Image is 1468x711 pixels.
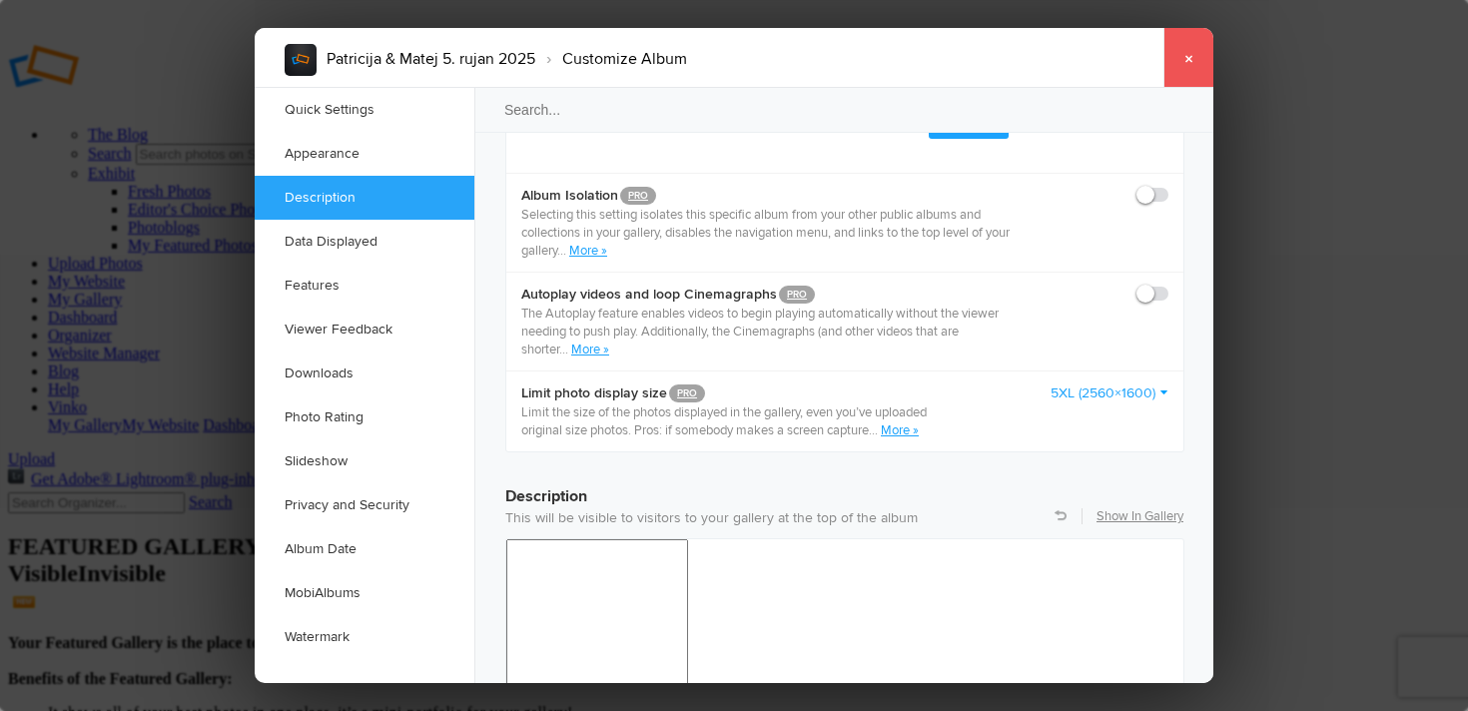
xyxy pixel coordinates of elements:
[779,286,815,304] a: PRO
[1097,507,1183,525] a: Show In Gallery
[505,468,1184,508] h3: Description
[669,384,705,402] a: PRO
[110,206,262,225] a: @anothereperspective
[16,14,625,105] strong: Bilježimo vaše najljepše uspomene u elegantnim fotografijama – od prvih emocija do posljednjeg pl...
[473,87,1216,133] input: Search...
[255,352,474,395] a: Downloads
[620,187,656,205] a: PRO
[560,243,569,259] span: ..
[255,220,474,264] a: Data Displayed
[521,403,942,439] p: Limit the size of the photos displayed in the gallery, even you’ve uploaded original size photos....
[255,132,474,176] a: Appearance
[255,88,474,132] a: Quick Settings
[1051,383,1168,403] a: 5XL (2560×1600)
[285,44,317,76] img: album_sample.webp
[571,342,609,357] a: More »
[255,527,474,571] a: Album Date
[869,422,881,438] span: ...
[16,156,661,228] p: 📞 [PHONE_NUMBER] 🌐 [DOMAIN_NAME] 📸 Instagram:
[36,122,315,141] strong: Elegantne fotografije. Posebni trenuci.
[559,342,571,357] span: ...
[521,383,942,403] b: Limit photo display size
[255,264,474,308] a: Features
[535,42,687,76] li: Customize Album
[327,42,535,76] li: Patricija & Matej 5. rujan 2025
[255,615,474,659] a: Watermark
[16,120,661,144] p: ✨ ✨
[255,308,474,352] a: Viewer Feedback
[505,508,1184,528] p: This will be visible to visitors to your gallery at the top of the album
[569,243,607,259] a: More »
[1163,28,1213,88] a: ×
[255,483,474,527] a: Privacy and Security
[521,305,1039,358] p: The Autoplay feature enables videos to begin playing automatically without the viewer needing to ...
[881,422,919,438] a: More »
[8,12,669,290] body: To enrich screen reader interactions, please activate Accessibility in Grammarly extension settings
[1055,509,1067,521] a: Revert
[255,176,474,220] a: Description
[255,395,474,439] a: Photo Rating
[255,571,474,615] a: MobiAlbums
[255,439,474,483] a: Slideshow
[521,206,1039,260] p: Selecting this setting isolates this specific album from your other public albums and collections...
[521,285,1039,305] b: Autoplay videos and loop Cinemagraphs
[521,186,1039,206] b: Album Isolation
